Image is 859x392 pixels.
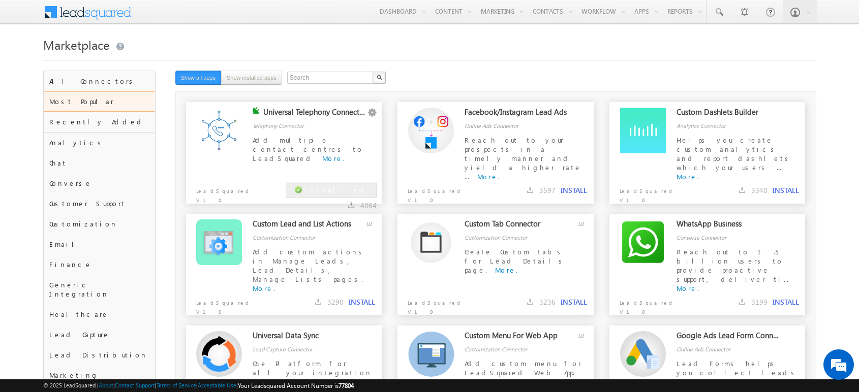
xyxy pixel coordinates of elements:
[495,266,517,274] a: More.
[677,107,779,121] div: Custom Dashlets Builder
[196,108,242,153] img: Alternate Logo
[253,219,355,233] div: Custom Lead and List Actions
[44,173,155,193] div: Converse
[322,154,345,162] a: More.
[253,247,365,283] span: Add custom actions in Manage Leads, Lead Details, Manage Lists pages.
[186,293,265,316] p: LeadSquared V1.0
[527,187,533,193] img: downloads
[44,71,155,91] div: All Connectors
[115,382,155,388] a: Contact Support
[221,71,282,85] button: Show installed apps
[677,219,779,233] div: WhatsApp Business
[477,172,500,181] a: More.
[739,187,745,193] img: downloads
[561,298,587,307] button: INSTALL
[465,331,567,345] div: Custom Menu For Web App
[238,382,354,389] span: Your Leadsquared Account Number is
[44,153,155,173] div: Chat
[44,193,155,214] div: Customer Support
[465,136,581,181] span: Reach out to your prospects in a timely manner and yield a higher rate ...
[186,181,265,205] p: LeadSquared V1.0
[327,297,344,307] span: 3290
[44,112,155,132] div: Recently Added
[360,201,377,210] span: 4064
[44,324,155,345] div: Lead Capture
[44,304,155,324] div: Healthcare
[175,71,222,85] button: Show all apps
[465,377,487,386] a: More.
[773,298,799,307] button: INSTALL
[198,382,236,388] a: Acceptable Use
[609,293,688,316] p: LeadSquared V1.0
[539,297,556,307] span: 3236
[339,382,354,389] span: 77804
[263,107,366,121] div: Universal Telephony Connector
[44,345,155,365] div: Lead Distribution
[739,299,745,305] img: downloads
[348,202,354,208] img: downloads
[527,299,533,305] img: downloads
[196,219,242,265] img: Alternate Logo
[408,108,454,153] img: Alternate Logo
[465,247,566,274] span: Create Custom tabs for Lead Details page.
[304,185,367,194] span: Installed
[196,331,242,377] img: Alternate Logo
[465,359,581,377] span: Add custom menu for LeadSquared Web App.
[677,136,792,172] span: Helps you create custom analytics and report dashlets which your users ...
[677,247,788,283] span: Reach out to 1.5 billion users to provide proactive support, deliver ti...
[677,331,779,345] div: Google Ads Lead Form Connector
[44,133,155,153] div: Analytics
[620,219,666,265] img: Alternate Logo
[408,331,454,377] img: Alternate Logo
[620,108,666,153] img: Alternate Logo
[620,331,666,377] img: Alternate Logo
[397,181,476,205] p: LeadSquared V1.0
[253,136,363,162] span: Add multiple contact centres to LeadSquared
[677,284,699,292] a: More.
[561,186,587,195] button: INSTALL
[751,297,768,307] span: 3199
[43,381,354,390] span: © 2025 LeadSquared | | | | |
[609,181,688,205] p: LeadSquared V1.0
[773,186,799,195] button: INSTALL
[253,284,275,292] a: More.
[44,234,155,254] div: Email
[294,377,317,386] a: More.
[44,365,155,385] div: Marketing
[253,331,355,345] div: Universal Data Sync
[751,185,768,195] span: 3340
[349,298,375,307] button: INSTALL
[44,214,155,234] div: Customization
[397,293,476,316] p: LeadSquared V1.0
[253,359,372,386] span: One Platform for all your integration needs
[44,275,155,304] div: Generic Integration
[465,107,567,121] div: Facebook/Instagram Lead Ads
[43,37,110,53] span: Marketplace
[253,107,260,114] img: checking status
[677,172,699,181] a: More.
[157,382,196,388] a: Terms of Service
[315,299,321,305] img: downloads
[44,254,155,275] div: Finance
[377,75,382,80] img: Search
[465,219,567,233] div: Custom Tab Connector
[44,91,155,112] div: Most Popular
[411,222,451,263] img: Alternate Logo
[99,382,113,388] a: About
[539,185,556,195] span: 3597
